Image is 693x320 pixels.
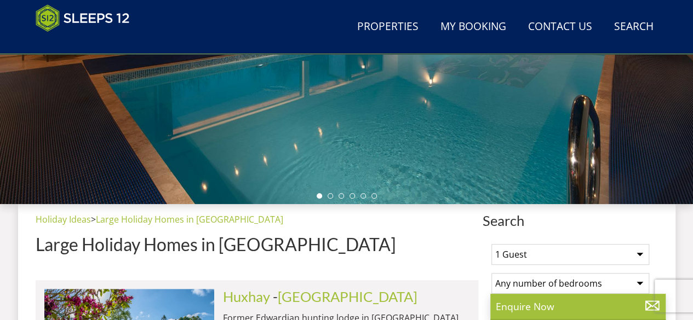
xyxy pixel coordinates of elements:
[496,299,660,313] p: Enquire Now
[36,4,130,32] img: Sleeps 12
[96,213,283,225] a: Large Holiday Homes in [GEOGRAPHIC_DATA]
[524,15,597,39] a: Contact Us
[91,213,96,225] span: >
[353,15,423,39] a: Properties
[436,15,511,39] a: My Booking
[273,288,417,305] span: -
[278,288,417,305] a: [GEOGRAPHIC_DATA]
[610,15,658,39] a: Search
[30,38,145,48] iframe: Customer reviews powered by Trustpilot
[223,288,270,305] a: Huxhay
[483,213,658,228] span: Search
[36,235,478,254] h1: Large Holiday Homes in [GEOGRAPHIC_DATA]
[36,213,91,225] a: Holiday Ideas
